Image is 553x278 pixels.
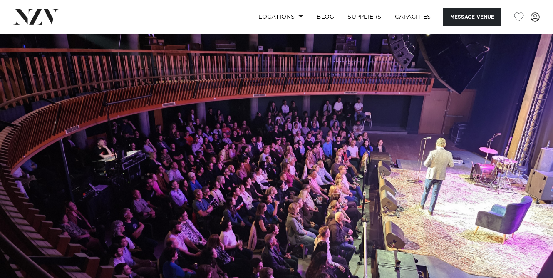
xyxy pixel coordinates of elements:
a: Capacities [388,8,438,26]
a: SUPPLIERS [341,8,388,26]
img: nzv-logo.png [13,9,59,24]
a: BLOG [310,8,341,26]
a: Locations [252,8,310,26]
button: Message Venue [443,8,501,26]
